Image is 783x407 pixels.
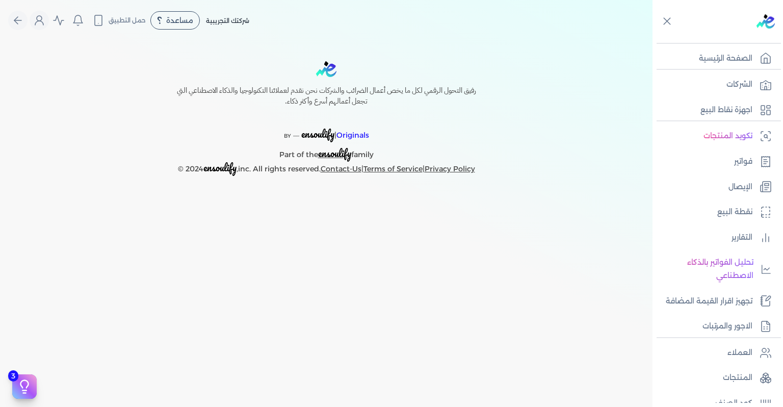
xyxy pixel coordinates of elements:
span: شركتك التجريبية [206,17,249,24]
a: Privacy Policy [425,164,475,173]
p: الاجور والمرتبات [702,320,752,333]
p: © 2024 ,inc. All rights reserved. | | [155,161,498,176]
button: حمل التطبيق [90,12,148,29]
p: التقارير [732,231,752,244]
p: Part of the family [155,143,498,162]
a: المنتجات [652,367,777,389]
a: الشركات [652,74,777,95]
a: فواتير [652,151,777,172]
p: اجهزة نقاط البيع [700,104,752,117]
a: Contact-Us [321,164,361,173]
p: فواتير [734,155,752,168]
p: نقطة البيع [717,206,752,219]
a: الاجور والمرتبات [652,316,777,337]
a: اجهزة نقاط البيع [652,99,777,121]
p: | [155,115,498,143]
a: التقارير [652,227,777,248]
span: BY [284,133,291,139]
p: تحليل الفواتير بالذكاء الاصطناعي [658,256,753,282]
a: الصفحة الرئيسية [652,48,777,69]
a: تجهيز اقرار القيمة المضافة [652,291,777,312]
span: Originals [336,131,369,140]
a: تكويد المنتجات [652,125,777,147]
a: العملاء [652,342,777,364]
p: تكويد المنتجات [703,130,752,143]
span: حمل التطبيق [109,16,146,25]
p: العملاء [727,346,752,360]
p: الشركات [726,78,752,91]
p: تجهيز اقرار القيمة المضافة [666,295,752,308]
span: ensoulify [301,126,334,142]
button: 3 [12,374,37,399]
span: ensoulify [318,145,351,161]
p: الإيصال [728,181,752,194]
a: نقطة البيع [652,201,777,223]
a: الإيصال [652,176,777,198]
a: تحليل الفواتير بالذكاء الاصطناعي [652,252,777,286]
div: مساعدة [150,11,200,30]
sup: __ [293,130,299,137]
p: المنتجات [723,371,752,385]
img: logo [316,61,336,77]
p: الصفحة الرئيسية [699,52,752,65]
span: مساعدة [166,17,193,24]
span: 3 [8,370,18,381]
a: Terms of Service [363,164,423,173]
span: ensoulify [203,160,237,175]
h6: رفيق التحول الرقمي لكل ما يخص أعمال الضرائب والشركات نحن نقدم لعملائنا التكنولوجيا والذكاء الاصطن... [155,85,498,107]
img: logo [756,14,775,29]
a: ensoulify [318,150,351,159]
